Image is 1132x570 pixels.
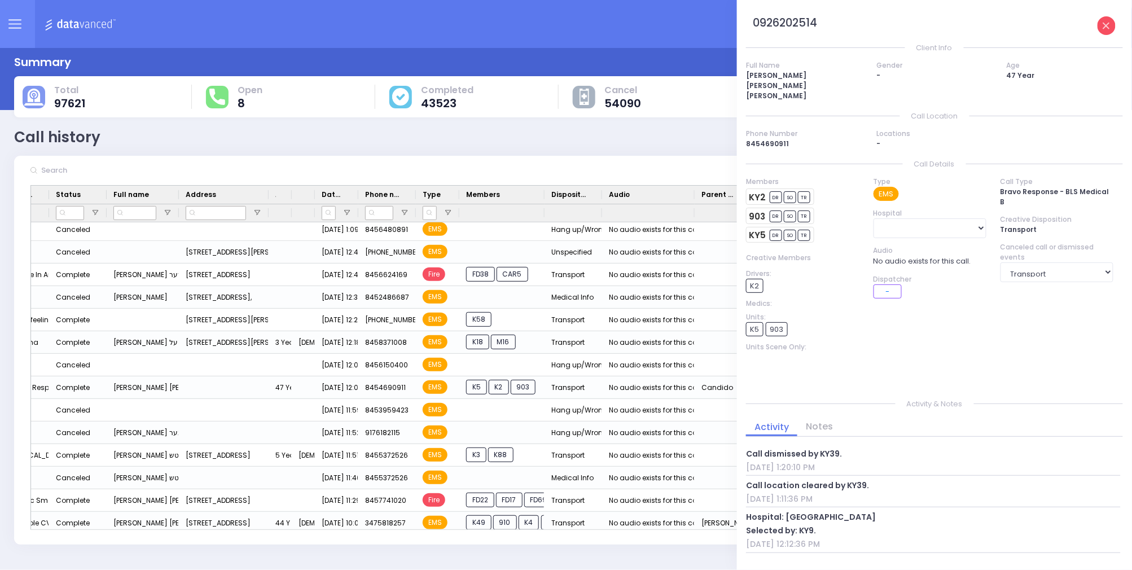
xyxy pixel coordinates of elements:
[746,111,1123,122] p: Call Location
[784,191,796,203] span: SO
[746,299,859,309] div: Medics:
[163,208,172,217] button: Open Filter Menu
[545,376,602,399] div: Transport
[749,193,766,201] a: KY2
[609,290,703,305] div: No audio exists for this call.
[874,187,899,201] div: EMS
[545,241,602,264] div: Unspecified
[466,312,492,327] span: K58
[400,208,409,217] button: Open Filter Menu
[56,426,90,440] div: Canceled
[496,493,523,507] span: FD17
[3,241,1101,264] div: Press SPACE to select this row.
[3,489,1101,512] div: Press SPACE to select this row.
[545,218,602,241] div: Hang up/Wrong Number
[315,241,358,264] div: [DATE] 12:48:37 PM
[874,208,986,218] div: Hospital
[466,515,492,530] span: K49
[56,471,90,485] div: Canceled
[545,399,602,422] div: Hang up/Wrong Number
[493,515,517,530] span: 910
[746,269,859,279] div: Drivers:
[545,422,602,444] div: Hang up/Wrong Number
[3,376,1101,399] div: Press SPACE to select this row.
[545,489,602,512] div: Transport
[609,448,703,463] div: No audio exists for this call.
[179,264,269,286] div: [STREET_ADDRESS]
[784,230,796,242] span: SO
[107,331,179,354] div: [PERSON_NAME] ר' מעכיל - ר' מענדל בער פאוועל
[609,313,703,327] div: No audio exists for this call.
[1007,60,1123,71] div: Age
[107,489,179,512] div: [PERSON_NAME] [PERSON_NAME] [PERSON_NAME]
[466,493,494,507] span: FD22
[746,60,862,71] div: Full Name
[466,190,500,200] span: Members
[365,360,408,370] span: 8456150400
[365,270,407,279] span: 8456624169
[107,467,179,489] div: [PERSON_NAME] יעקב לעבאוויטש
[56,448,90,463] div: Complete
[365,206,393,220] input: Phone number Filter Input
[746,42,1123,54] p: Client Info
[605,98,642,109] span: 54090
[1001,177,1113,187] div: Call Type
[3,422,1101,444] div: Press SPACE to select this row.
[746,448,1121,460] div: Call dismissed by KY39.
[746,139,862,149] div: 8454690911
[545,264,602,286] div: Transport
[609,222,703,237] div: No audio exists for this call.
[746,177,859,187] div: Members
[315,218,358,241] div: [DATE] 1:09:03 PM
[365,496,406,505] span: 8457741020
[746,71,862,101] div: [PERSON_NAME] [PERSON_NAME] [PERSON_NAME]
[238,85,262,96] span: Open
[519,515,539,530] span: K4
[292,512,315,534] div: [DEMOGRAPHIC_DATA]
[746,525,1121,537] div: Selected by: KY9.
[14,54,71,71] div: Summary
[113,206,156,220] input: Full name Filter Input
[784,211,796,222] span: SO
[269,512,292,534] div: 44 Y
[423,358,447,371] span: EMS
[14,126,100,148] div: Call history
[107,286,179,309] div: [PERSON_NAME]
[365,473,408,483] span: 8455372526
[56,290,90,305] div: Canceled
[322,190,343,200] span: Date & Time
[56,358,90,372] div: Canceled
[609,493,703,508] div: No audio exists for this call.
[56,190,81,200] span: Status
[423,313,447,326] span: EMS
[746,279,764,293] div: K2
[746,462,1121,473] div: [DATE] 1:20:10 PM
[746,398,1123,410] p: Activity & Notes
[315,309,358,331] div: [DATE] 12:28:22 PM
[113,190,149,200] span: Full name
[56,245,90,260] div: Canceled
[746,159,1123,170] p: Call Details
[551,190,586,200] span: Disposition
[365,518,406,528] span: 3475818257
[797,420,841,433] a: Notes
[315,422,358,444] div: [DATE] 11:52:02 AM
[695,512,752,534] div: [PERSON_NAME]
[874,245,986,256] div: Audio
[524,493,554,507] span: FD69
[107,512,179,534] div: [PERSON_NAME] [PERSON_NAME]
[746,480,1121,492] div: Call location cleared by KY39.
[56,516,90,530] div: Complete
[874,177,986,187] div: Type
[365,383,406,392] span: 8454690911
[466,335,489,349] span: K18
[315,376,358,399] div: [DATE] 12:03:51 PM
[56,335,90,350] div: Complete
[511,380,536,394] span: 903
[3,331,1101,354] div: Press SPACE to select this row.
[365,337,407,347] span: 8458371008
[423,190,441,200] span: Type
[609,268,703,282] div: No audio exists for this call.
[444,208,453,217] button: Open Filter Menu
[746,322,764,336] div: K5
